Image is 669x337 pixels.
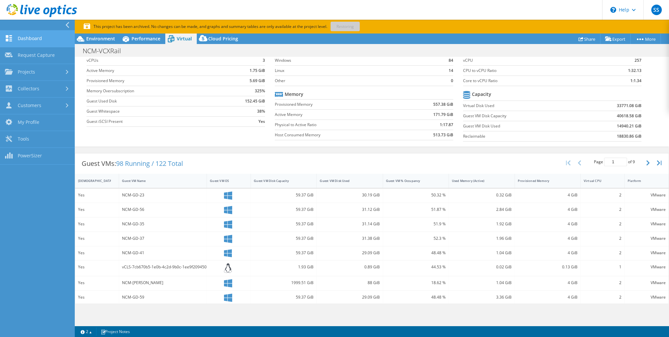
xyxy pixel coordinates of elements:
b: 1:32.13 [628,67,641,74]
b: 38% [257,108,265,115]
b: 171.79 GiB [433,111,453,118]
label: Other [275,78,437,84]
div: Guest VM Name [122,179,196,183]
div: Platform [628,179,658,183]
div: Virtual CPU [584,179,614,183]
div: 29.09 GiB [320,294,379,301]
b: 33771.08 GiB [617,102,641,109]
div: 44.53 % [386,263,446,271]
div: 1999.51 GiB [254,279,314,286]
label: Provisioned Memory [275,101,401,108]
label: Guest iSCSI Present [87,118,222,125]
div: 4 GiB [518,191,578,199]
label: Reclaimable [463,133,580,140]
div: 1.92 GiB [452,220,512,228]
div: Yes [78,235,116,242]
div: Yes [78,294,116,301]
span: Page of [594,158,635,166]
b: 14940.21 GiB [617,123,641,129]
a: 2 [76,327,96,336]
span: Performance [132,35,160,42]
span: Virtual [177,35,192,42]
div: NCM-GD-41 [122,249,204,257]
div: 2 [584,279,621,286]
svg: \n [610,7,616,13]
a: Share [574,34,600,44]
label: Host Consumed Memory [275,132,401,138]
div: VMware [628,206,666,213]
b: 1:1.34 [630,78,641,84]
div: 0.89 GiB [320,263,379,271]
label: Guest Whitespace [87,108,222,115]
div: 88 GiB [320,279,379,286]
div: 59.37 GiB [254,191,314,199]
div: 29.09 GiB [320,249,379,257]
div: 2 [584,294,621,301]
b: 257 [635,57,641,64]
div: Provisioned Memory [518,179,570,183]
b: 3 [263,57,265,64]
div: Yes [78,249,116,257]
div: 4 GiB [518,294,578,301]
div: Guest VM Disk Used [320,179,372,183]
div: NCM-GD-23 [122,191,204,199]
div: Yes [78,263,116,271]
div: Guest VMs: [75,153,190,174]
div: NCM-[PERSON_NAME] [122,279,204,286]
div: NCM-GD-59 [122,294,204,301]
label: Guest VM Disk Capacity [463,113,580,119]
div: VMware [628,249,666,257]
label: Linux [275,67,437,74]
div: 4 GiB [518,249,578,257]
div: 1.04 GiB [452,279,512,286]
div: Guest VM OS [210,179,240,183]
label: vCPU [463,57,595,64]
input: jump to page [604,158,627,166]
span: 98 Running / 122 Total [116,159,183,168]
b: 0 [451,78,453,84]
div: 59.37 GiB [254,235,314,242]
div: 48.48 % [386,249,446,257]
div: 59.37 GiB [254,206,314,213]
div: 4 GiB [518,279,578,286]
div: 2 [584,220,621,228]
b: Yes [258,118,265,125]
label: Virtual Disk Used [463,102,580,109]
div: 31.14 GiB [320,220,379,228]
b: 14 [449,67,453,74]
div: 2.84 GiB [452,206,512,213]
div: Guest VM % Occupancy [386,179,438,183]
div: VMware [628,263,666,271]
div: 2 [584,235,621,242]
div: 2 [584,191,621,199]
b: 513.73 GiB [433,132,453,138]
div: 4 GiB [518,235,578,242]
b: Memory [285,91,303,98]
div: 59.37 GiB [254,294,314,301]
div: 48.48 % [386,294,446,301]
div: 51.9 % [386,220,446,228]
div: 50.32 % [386,191,446,199]
div: Yes [78,220,116,228]
div: VMware [628,220,666,228]
div: 52.3 % [386,235,446,242]
label: Core to vCPU Ratio [463,78,595,84]
div: 59.37 GiB [254,249,314,257]
div: Yes [78,206,116,213]
div: VMware [628,294,666,301]
div: 0.32 GiB [452,191,512,199]
div: 18.62 % [386,279,446,286]
div: 31.38 GiB [320,235,379,242]
label: vCPUs [87,57,222,64]
label: Active Memory [275,111,401,118]
label: Active Memory [87,67,222,74]
span: 9 [633,159,635,165]
div: 0.02 GiB [452,263,512,271]
div: Yes [78,279,116,286]
div: vCLS-7cb670b5-1e0b-4c2d-9b0c-1ee9f2094506 [122,263,204,271]
span: SS [651,5,662,15]
b: 5.69 GiB [250,78,265,84]
div: 1.93 GiB [254,263,314,271]
div: 0.13 GiB [518,263,578,271]
label: Guest Used Disk [87,98,222,104]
